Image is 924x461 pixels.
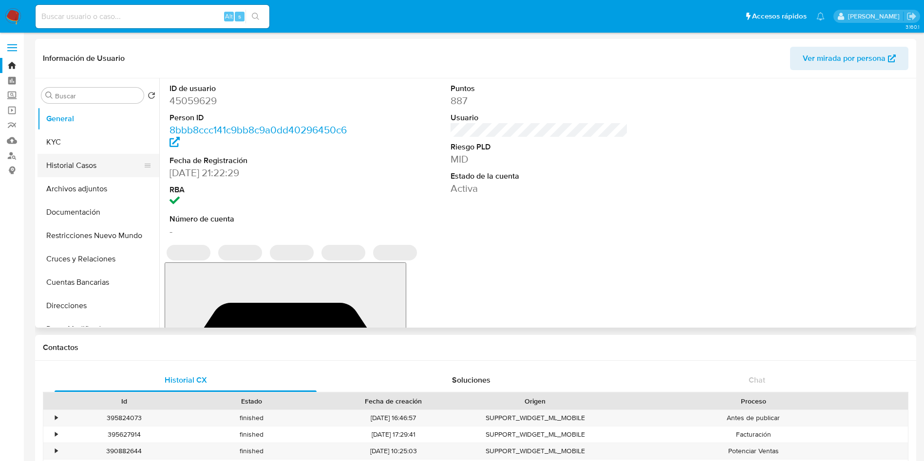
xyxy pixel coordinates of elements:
dt: Person ID [170,112,347,123]
h1: Contactos [43,343,908,352]
button: Cuentas Bancarias [38,271,159,294]
div: Potenciar Ventas [599,443,908,459]
span: Historial CX [165,374,207,386]
div: • [55,413,57,423]
div: Antes de publicar [599,410,908,426]
button: Restricciones Nuevo Mundo [38,224,159,247]
span: Accesos rápidos [752,11,807,21]
span: Chat [749,374,765,386]
span: ‌ [167,245,210,260]
div: [DATE] 17:29:41 [316,426,471,443]
dd: MID [451,152,628,166]
input: Buscar usuario o caso... [36,10,269,23]
div: Estado [195,396,309,406]
dt: Puntos [451,83,628,94]
button: Archivos adjuntos [38,177,159,201]
button: Buscar [45,92,53,99]
dt: Fecha de Registración [170,155,347,166]
div: Id [67,396,181,406]
dt: Riesgo PLD [451,142,628,152]
span: Ver mirada por persona [803,47,886,70]
dd: 887 [451,94,628,108]
div: finished [188,410,316,426]
a: Salir [906,11,917,21]
a: Notificaciones [816,12,825,20]
button: Direcciones [38,294,159,317]
div: 395824073 [60,410,188,426]
div: 395627914 [60,426,188,443]
div: Proceso [606,396,901,406]
button: Historial Casos [38,154,151,177]
div: • [55,446,57,456]
dt: Número de cuenta [170,214,347,224]
span: ‌ [373,245,417,260]
button: search-icon [245,10,265,23]
a: 8bbb8ccc141c9bb8c9a0dd40296450c6 [170,123,347,150]
div: Origen [478,396,592,406]
dd: Activa [451,182,628,195]
div: Facturación [599,426,908,443]
dt: RBA [170,184,347,195]
dt: Estado de la cuenta [451,171,628,182]
span: ‌ [218,245,262,260]
div: finished [188,443,316,459]
span: ‌ [321,245,365,260]
div: [DATE] 16:46:57 [316,410,471,426]
button: KYC [38,130,159,154]
dt: Usuario [451,112,628,123]
span: Soluciones [452,374,490,386]
button: Documentación [38,201,159,224]
span: Alt [225,12,233,21]
button: Datos Modificados [38,317,159,341]
dd: 45059629 [170,94,347,108]
span: ‌ [270,245,314,260]
span: s [238,12,241,21]
h1: Información de Usuario [43,54,125,63]
div: finished [188,426,316,443]
button: Cruces y Relaciones [38,247,159,271]
div: • [55,430,57,439]
input: Buscar [55,92,140,100]
div: 390882644 [60,443,188,459]
div: Fecha de creación [322,396,465,406]
dd: [DATE] 21:22:29 [170,166,347,180]
p: damian.rodriguez@mercadolibre.com [848,12,903,21]
div: SUPPORT_WIDGET_ML_MOBILE [471,443,599,459]
button: Volver al orden por defecto [148,92,155,102]
div: [DATE] 10:25:03 [316,443,471,459]
dd: - [170,224,347,238]
div: SUPPORT_WIDGET_ML_MOBILE [471,426,599,443]
div: SUPPORT_WIDGET_ML_MOBILE [471,410,599,426]
button: General [38,107,159,130]
button: Ver mirada por persona [790,47,908,70]
dt: ID de usuario [170,83,347,94]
